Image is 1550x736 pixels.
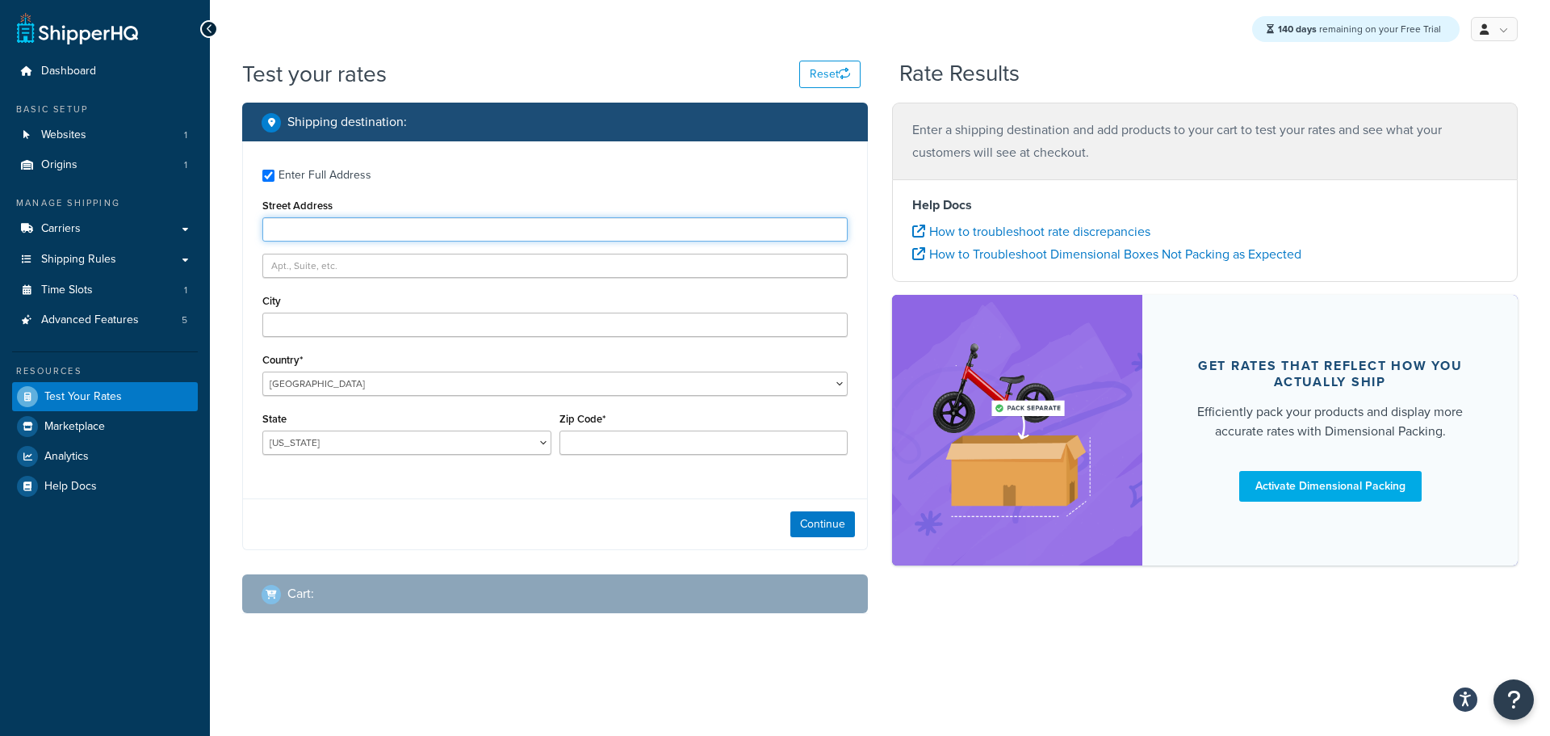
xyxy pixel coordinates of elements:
[12,57,198,86] a: Dashboard
[790,511,855,537] button: Continue
[279,164,371,187] div: Enter Full Address
[44,450,89,464] span: Analytics
[41,128,86,142] span: Websites
[12,103,198,116] div: Basic Setup
[287,587,314,601] h2: Cart :
[12,245,198,275] a: Shipping Rules
[1278,22,1317,36] strong: 140 days
[41,65,96,78] span: Dashboard
[912,119,1498,164] p: Enter a shipping destination and add products to your cart to test your rates and see what your c...
[12,275,198,305] li: Time Slots
[12,150,198,180] li: Origins
[44,390,122,404] span: Test Your Rates
[559,413,605,425] label: Zip Code*
[12,412,198,441] a: Marketplace
[12,364,198,378] div: Resources
[1278,22,1441,36] span: remaining on your Free Trial
[41,222,81,236] span: Carriers
[12,196,198,210] div: Manage Shipping
[1493,679,1534,720] button: Open Resource Center
[184,158,187,172] span: 1
[242,58,387,90] h1: Test your rates
[899,61,1020,86] h2: Rate Results
[184,284,187,297] span: 1
[1181,402,1479,441] div: Efficiently pack your products and display more accurate rates with Dimensional Packing.
[262,200,333,212] label: Street Address
[182,313,187,327] span: 5
[12,214,198,244] a: Carriers
[184,128,187,142] span: 1
[12,120,198,150] a: Websites1
[912,196,1498,215] h4: Help Docs
[12,305,198,335] li: Advanced Features
[1239,471,1422,502] a: Activate Dimensional Packing
[799,61,861,88] button: Reset
[262,413,287,425] label: State
[12,150,198,180] a: Origins1
[262,170,274,182] input: Enter Full Address
[262,254,848,278] input: Apt., Suite, etc.
[1181,358,1479,390] div: Get rates that reflect how you actually ship
[41,313,139,327] span: Advanced Features
[12,442,198,471] a: Analytics
[912,222,1150,241] a: How to troubleshoot rate discrepancies
[41,158,77,172] span: Origins
[44,480,97,494] span: Help Docs
[262,354,303,366] label: Country*
[41,284,93,297] span: Time Slots
[12,382,198,411] a: Test Your Rates
[12,472,198,501] a: Help Docs
[262,295,281,307] label: City
[12,120,198,150] li: Websites
[287,115,407,129] h2: Shipping destination :
[912,245,1301,263] a: How to Troubleshoot Dimensional Boxes Not Packing as Expected
[12,275,198,305] a: Time Slots1
[12,305,198,335] a: Advanced Features5
[916,319,1118,540] img: feature-image-dim-d40ad3071a2b3c8e08177464837368e35600d3c5e73b18a22c1e4bb210dc32ac.png
[44,420,105,434] span: Marketplace
[41,253,116,267] span: Shipping Rules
